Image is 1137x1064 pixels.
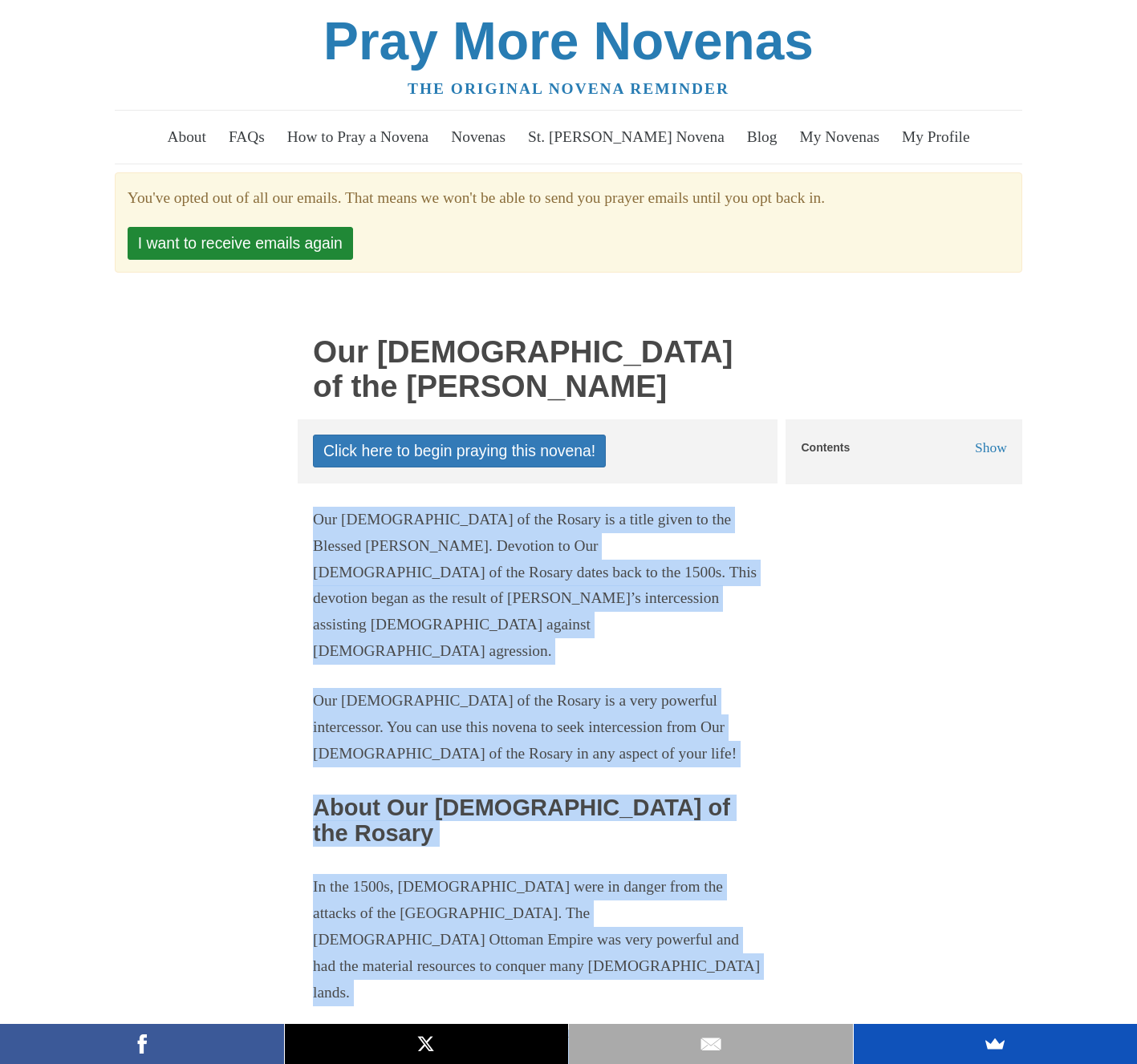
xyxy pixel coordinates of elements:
[313,688,762,767] p: Our [DEMOGRAPHIC_DATA] of the Rosary is a very powerful intercessor. You can use this novena to s...
[313,335,762,403] h1: Our [DEMOGRAPHIC_DATA] of the [PERSON_NAME]
[128,227,353,260] button: I want to receive emails again
[569,1024,853,1064] a: Email
[313,795,762,847] h2: About Our [DEMOGRAPHIC_DATA] of the Rosary
[892,115,979,160] a: My Profile
[313,874,762,1006] p: In the 1500s, [DEMOGRAPHIC_DATA] were in danger from the attacks of the [GEOGRAPHIC_DATA]. The [D...
[518,115,733,160] a: St. [PERSON_NAME] Novena
[975,439,1007,455] span: Show
[313,507,762,665] p: Our [DEMOGRAPHIC_DATA] of the Rosary is a title given to the Blessed [PERSON_NAME]. Devotion to O...
[983,1032,1007,1056] img: SumoMe
[790,115,889,160] a: My Novenas
[158,115,216,160] a: About
[128,185,1009,212] section: You've opted out of all our emails. That means we won't be able to send you prayer emails until y...
[699,1032,723,1056] img: Email
[219,115,274,160] a: FAQs
[802,442,851,454] h5: Contents
[278,115,438,160] a: How to Pray a Novena
[323,11,814,71] a: Pray More Novenas
[414,1032,438,1056] img: X
[285,1024,569,1064] a: X
[442,115,515,160] a: Novenas
[408,80,729,97] a: The original novena reminder
[130,1032,154,1056] img: Facebook
[313,435,606,467] a: Click here to begin praying this novena!
[737,115,786,160] a: Blog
